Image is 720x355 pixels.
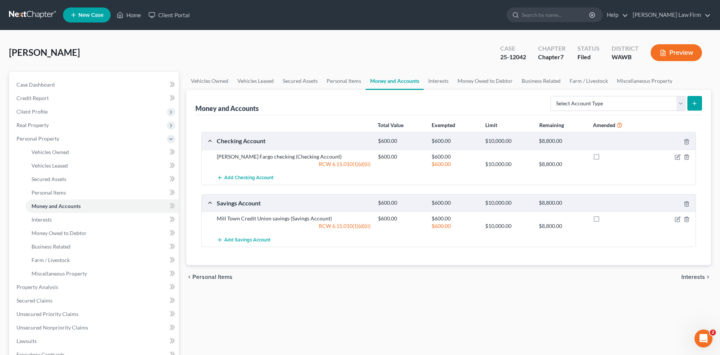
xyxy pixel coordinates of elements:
div: RCW 6.15.010(1)(d)(ii) [213,160,374,168]
a: Vehicles Leased [25,159,179,172]
strong: Total Value [378,122,403,128]
span: Secured Assets [31,176,66,182]
div: Mill Town Credit Union savings (Savings Account) [213,215,374,222]
span: Personal Items [31,189,66,196]
a: Unsecured Priority Claims [10,307,179,321]
a: Case Dashboard [10,78,179,91]
span: Lawsuits [16,338,37,344]
a: Personal Items [25,186,179,199]
div: Money and Accounts [195,104,259,113]
div: $600.00 [428,160,481,168]
a: Secured Assets [25,172,179,186]
div: Status [577,44,600,53]
span: Business Related [31,243,70,250]
span: Credit Report [16,95,49,101]
button: Preview [651,44,702,61]
input: Search by name... [522,8,590,22]
strong: Limit [485,122,497,128]
div: $600.00 [428,222,481,230]
a: Property Analysis [10,280,179,294]
a: Interests [424,72,453,90]
a: Money and Accounts [366,72,424,90]
span: Miscellaneous Property [31,270,87,277]
span: 7 [560,53,564,60]
span: New Case [78,12,103,18]
a: Vehicles Leased [233,72,278,90]
span: Unsecured Priority Claims [16,311,78,317]
div: $600.00 [374,153,428,160]
span: Money and Accounts [31,203,81,209]
i: chevron_right [705,274,711,280]
div: Case [500,44,526,53]
a: Farm / Livestock [25,253,179,267]
div: Savings Account [213,199,374,207]
i: chevron_left [186,274,192,280]
div: [PERSON_NAME] Fargo checking (Checking Account) [213,153,374,160]
a: Personal Items [322,72,366,90]
a: Miscellaneous Property [612,72,677,90]
a: Help [603,8,628,22]
div: $8,800.00 [535,222,589,230]
span: Add Savings Account [224,237,270,243]
span: Interests [681,274,705,280]
a: Interests [25,213,179,226]
span: Secured Claims [16,297,52,304]
button: Add Savings Account [217,233,270,247]
div: $8,800.00 [535,199,589,207]
span: Farm / Livestock [31,257,70,263]
a: Vehicles Owned [25,145,179,159]
iframe: Intercom live chat [694,330,712,348]
button: Add Checking Account [217,171,273,185]
span: Personal Property [16,135,59,142]
a: Credit Report [10,91,179,105]
div: WAWB [612,53,639,61]
a: Business Related [25,240,179,253]
div: $600.00 [374,215,428,222]
a: [PERSON_NAME] Law Firm [629,8,711,22]
strong: Remaining [539,122,564,128]
a: Secured Claims [10,294,179,307]
a: Vehicles Owned [186,72,233,90]
div: $600.00 [428,215,481,222]
div: $8,800.00 [535,160,589,168]
a: Secured Assets [278,72,322,90]
span: Money Owed to Debtor [31,230,87,236]
div: $600.00 [374,138,428,145]
div: $10,000.00 [481,160,535,168]
div: 25-12042 [500,53,526,61]
a: Home [113,8,145,22]
a: Money Owed to Debtor [453,72,517,90]
a: Client Portal [145,8,193,22]
div: RCW 6.15.010(1)(d)(ii) [213,222,374,230]
div: $600.00 [428,138,481,145]
div: Checking Account [213,137,374,145]
a: Unsecured Nonpriority Claims [10,321,179,334]
div: Chapter [538,53,565,61]
span: Case Dashboard [16,81,55,88]
a: Money Owed to Debtor [25,226,179,240]
a: Miscellaneous Property [25,267,179,280]
button: Interests chevron_right [681,274,711,280]
div: $10,000.00 [481,222,535,230]
a: Lawsuits [10,334,179,348]
span: 2 [710,330,716,336]
a: Farm / Livestock [565,72,612,90]
div: Filed [577,53,600,61]
span: Client Profile [16,108,48,115]
span: Interests [31,216,52,223]
span: [PERSON_NAME] [9,47,80,58]
div: District [612,44,639,53]
span: Vehicles Leased [31,162,68,169]
div: Chapter [538,44,565,53]
div: $10,000.00 [481,199,535,207]
strong: Exempted [432,122,455,128]
span: Add Checking Account [224,175,273,181]
strong: Amended [593,122,615,128]
a: Business Related [517,72,565,90]
div: $600.00 [428,199,481,207]
div: $10,000.00 [481,138,535,145]
button: chevron_left Personal Items [186,274,232,280]
div: $600.00 [374,199,428,207]
span: Personal Items [192,274,232,280]
span: Vehicles Owned [31,149,69,155]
